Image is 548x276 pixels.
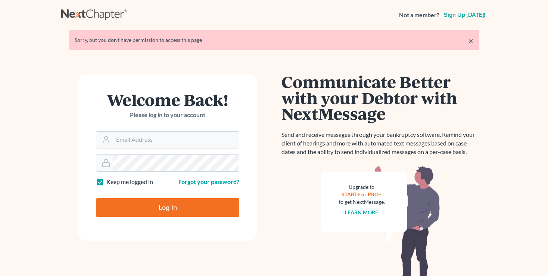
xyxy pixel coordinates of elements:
a: START+ [342,191,361,197]
span: or [362,191,367,197]
div: Sorry, but you don't have permission to access this page [75,36,473,44]
div: Upgrade to [339,183,385,191]
label: Keep me logged in [106,178,153,186]
a: PRO+ [368,191,382,197]
h1: Welcome Back! [96,92,239,108]
h1: Communicate Better with your Debtor with NextMessage [281,74,479,122]
a: Forgot your password? [178,178,239,185]
a: Learn more [345,209,379,215]
input: Email Address [113,132,239,148]
a: × [468,36,473,45]
p: Please log in to your account [96,111,239,119]
p: Send and receive messages through your bankruptcy software. Remind your client of hearings and mo... [281,131,479,156]
a: Sign up [DATE]! [442,12,487,18]
div: to get NextMessage. [339,198,385,206]
input: Log In [96,198,239,217]
strong: Not a member? [399,11,439,19]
